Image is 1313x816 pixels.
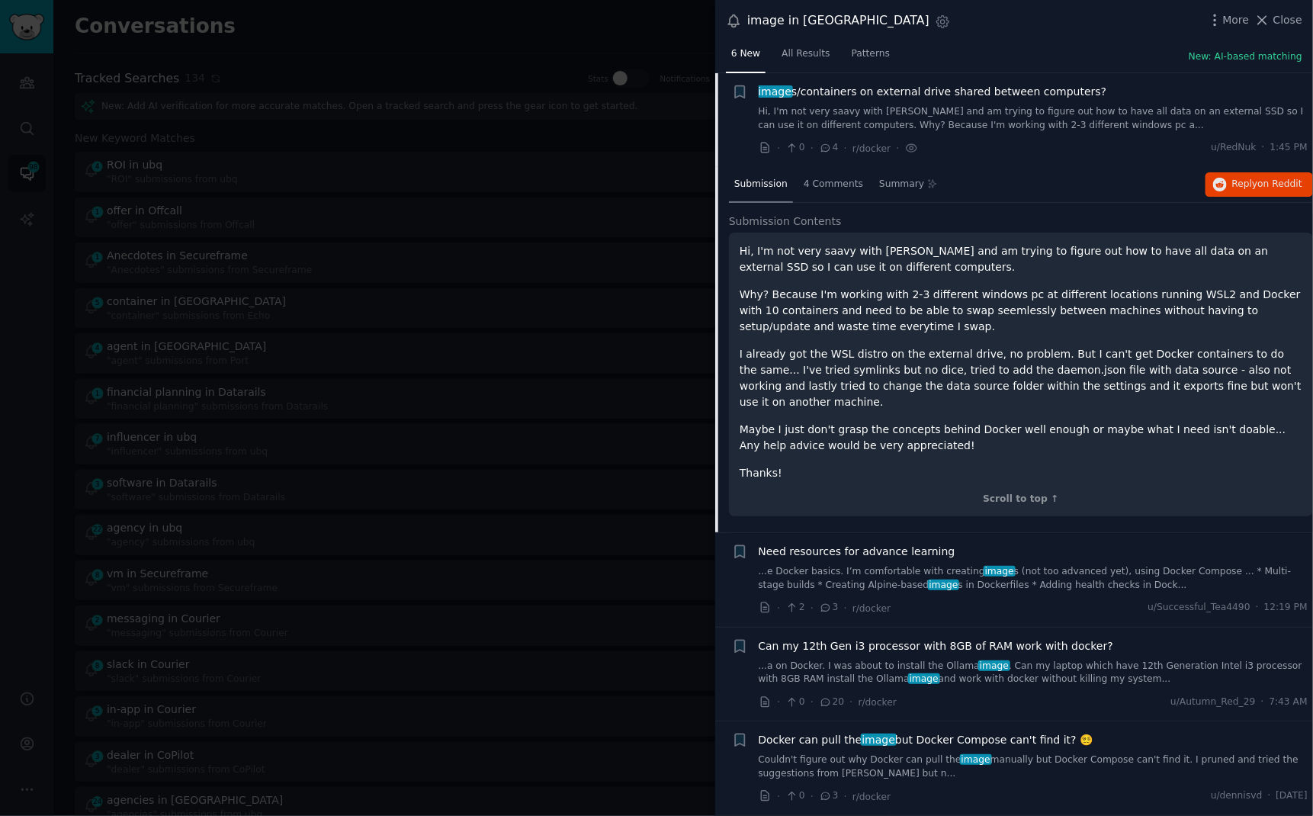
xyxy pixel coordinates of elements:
[776,42,835,73] a: All Results
[759,732,1093,748] a: Docker can pull theimagebut Docker Compose can't find it? 😵‍💫
[819,696,844,709] span: 20
[726,42,766,73] a: 6 New
[729,214,842,230] span: Submission Contents
[1256,601,1259,615] span: ·
[811,600,814,616] span: ·
[759,660,1308,686] a: ...a on Docker. I was about to install the Ollamaimage. Can my laptop which have 12th Generation ...
[1189,50,1302,64] button: New: AI-based matching
[759,544,955,560] a: Need resources for advance learning
[1254,12,1302,28] button: Close
[908,673,940,684] span: image
[1211,789,1263,803] span: u/dennisvd
[759,638,1114,654] a: Can my 12th Gen i3 processor with 8GB of RAM work with docker?
[928,580,960,590] span: image
[852,47,890,61] span: Patterns
[785,789,804,803] span: 0
[844,140,847,156] span: ·
[852,792,891,802] span: r/docker
[984,566,1016,577] span: image
[785,696,804,709] span: 0
[852,603,891,614] span: r/docker
[1207,12,1250,28] button: More
[740,243,1302,275] p: Hi, I'm not very saavy with [PERSON_NAME] and am trying to figure out how to have all data on an ...
[747,11,929,31] div: image in [GEOGRAPHIC_DATA]
[1223,12,1250,28] span: More
[1232,178,1302,191] span: Reply
[1212,141,1257,155] span: u/RedNuk
[777,694,780,710] span: ·
[852,143,891,154] span: r/docker
[811,789,814,805] span: ·
[844,789,847,805] span: ·
[782,47,830,61] span: All Results
[811,140,814,156] span: ·
[759,732,1093,748] span: Docker can pull the but Docker Compose can't find it? 😵‍💫
[1270,696,1308,709] span: 7:43 AM
[759,753,1308,780] a: Couldn't figure out why Docker can pull theimagemanually but Docker Compose can't find it. I prun...
[740,346,1302,410] p: I already got the WSL distro on the external drive, no problem. But I can't get Docker containers...
[804,178,863,191] span: 4 Comments
[846,42,895,73] a: Patterns
[759,565,1308,592] a: ...e Docker basics. I’m comfortable with creatingimages (not too advanced yet), using Docker Comp...
[960,754,992,765] span: image
[731,47,760,61] span: 6 New
[1258,178,1302,189] span: on Reddit
[759,84,1107,100] span: s/containers on external drive shared between computers?
[1273,12,1302,28] span: Close
[740,465,1302,481] p: Thanks!
[819,141,838,155] span: 4
[740,493,1302,506] div: Scroll to top ↑
[1261,696,1264,709] span: ·
[1170,696,1255,709] span: u/Autumn_Red_29
[1268,789,1271,803] span: ·
[785,601,804,615] span: 2
[777,140,780,156] span: ·
[777,789,780,805] span: ·
[1205,172,1313,197] button: Replyon Reddit
[859,697,897,708] span: r/docker
[757,85,793,98] span: image
[849,694,852,710] span: ·
[734,178,788,191] span: Submission
[740,287,1302,335] p: Why? Because I'm working with 2-3 different windows pc at different locations running WSL2 and Do...
[785,141,804,155] span: 0
[759,105,1308,132] a: Hi, I'm not very saavy with [PERSON_NAME] and am trying to figure out how to have all data on an ...
[1262,141,1265,155] span: ·
[759,84,1107,100] a: images/containers on external drive shared between computers?
[1264,601,1308,615] span: 12:19 PM
[777,600,780,616] span: ·
[1270,141,1308,155] span: 1:45 PM
[861,734,897,746] span: image
[740,422,1302,454] p: Maybe I just don't grasp the concepts behind Docker well enough or maybe what I need isn't doable...
[1276,789,1308,803] span: [DATE]
[819,789,838,803] span: 3
[844,600,847,616] span: ·
[811,694,814,710] span: ·
[978,660,1010,671] span: image
[819,601,838,615] span: 3
[1148,601,1250,615] span: u/Successful_Tea4490
[896,140,899,156] span: ·
[879,178,924,191] span: Summary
